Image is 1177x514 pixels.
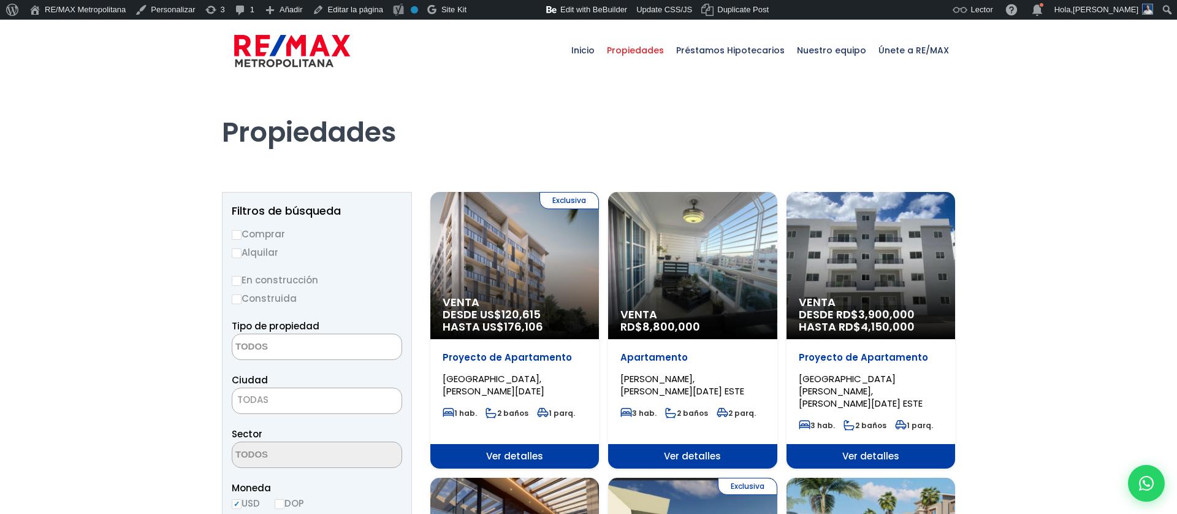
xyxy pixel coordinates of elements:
[232,374,268,386] span: Ciudad
[791,20,872,81] a: Nuestro equipo
[232,499,242,509] input: USD
[443,372,544,397] span: [GEOGRAPHIC_DATA], [PERSON_NAME][DATE]
[232,205,402,217] h2: Filtros de búsqueda
[232,496,260,511] label: USD
[799,420,835,431] span: 3 hab.
[232,388,402,414] span: TODAS
[858,307,915,322] span: 3,900,000
[620,351,764,364] p: Apartamento
[537,408,575,418] span: 1 parq.
[791,32,872,69] span: Nuestro equipo
[1073,5,1138,14] span: [PERSON_NAME]
[844,420,886,431] span: 2 baños
[443,408,477,418] span: 1 hab.
[642,319,700,334] span: 8,800,000
[565,32,601,69] span: Inicio
[799,309,943,333] span: DESDE RD$
[501,307,541,322] span: 120,615
[232,226,402,242] label: Comprar
[232,230,242,240] input: Comprar
[234,20,350,81] a: RE/MAX Metropolitana
[620,319,700,334] span: RD$
[232,291,402,306] label: Construida
[601,32,670,69] span: Propiedades
[232,428,262,440] span: Sector
[443,351,587,364] p: Proyecto de Apartamento
[670,20,791,81] a: Préstamos Hipotecarios
[232,276,242,286] input: En construcción
[430,192,599,469] a: Exclusiva Venta DESDE US$120,615 HASTA US$176,106 Proyecto de Apartamento [GEOGRAPHIC_DATA], [PER...
[620,408,657,418] span: 3 hab.
[430,444,599,469] span: Ver detalles
[565,20,601,81] a: Inicio
[486,408,528,418] span: 2 baños
[232,294,242,304] input: Construida
[232,272,402,288] label: En construcción
[601,20,670,81] a: Propiedades
[799,321,943,333] span: HASTA RD$
[665,408,708,418] span: 2 baños
[717,408,756,418] span: 2 parq.
[608,444,777,469] span: Ver detalles
[504,319,543,334] span: 176,106
[232,245,402,260] label: Alquilar
[872,20,955,81] a: Únete a RE/MAX
[443,321,587,333] span: HASTA US$
[275,496,304,511] label: DOP
[861,319,915,334] span: 4,150,000
[232,320,319,332] span: Tipo de propiedad
[232,334,351,361] textarea: Search
[620,372,744,397] span: [PERSON_NAME], [PERSON_NAME][DATE] ESTE
[275,499,284,509] input: DOP
[787,192,955,469] a: Venta DESDE RD$3,900,000 HASTA RD$4,150,000 Proyecto de Apartamento [GEOGRAPHIC_DATA][PERSON_NAME...
[799,296,943,309] span: Venta
[539,192,599,209] span: Exclusiva
[443,296,587,309] span: Venta
[478,2,546,17] img: Visitas de 48 horas. Haz clic para ver más estadísticas del sitio.
[895,420,933,431] span: 1 parq.
[232,248,242,258] input: Alquilar
[872,32,955,69] span: Únete a RE/MAX
[799,372,923,410] span: [GEOGRAPHIC_DATA][PERSON_NAME], [PERSON_NAME][DATE] ESTE
[232,442,351,469] textarea: Search
[620,309,764,321] span: Venta
[608,192,777,469] a: Venta RD$8,800,000 Apartamento [PERSON_NAME], [PERSON_NAME][DATE] ESTE 3 hab. 2 baños 2 parq. Ver...
[222,82,955,149] h1: Propiedades
[237,393,269,406] span: TODAS
[799,351,943,364] p: Proyecto de Apartamento
[232,391,402,409] span: TODAS
[670,32,791,69] span: Préstamos Hipotecarios
[232,480,402,496] span: Moneda
[411,6,418,13] div: No indexar
[787,444,955,469] span: Ver detalles
[718,478,777,495] span: Exclusiva
[441,5,467,14] span: Site Kit
[443,309,587,333] span: DESDE US$
[234,33,350,69] img: remax-metropolitana-logo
